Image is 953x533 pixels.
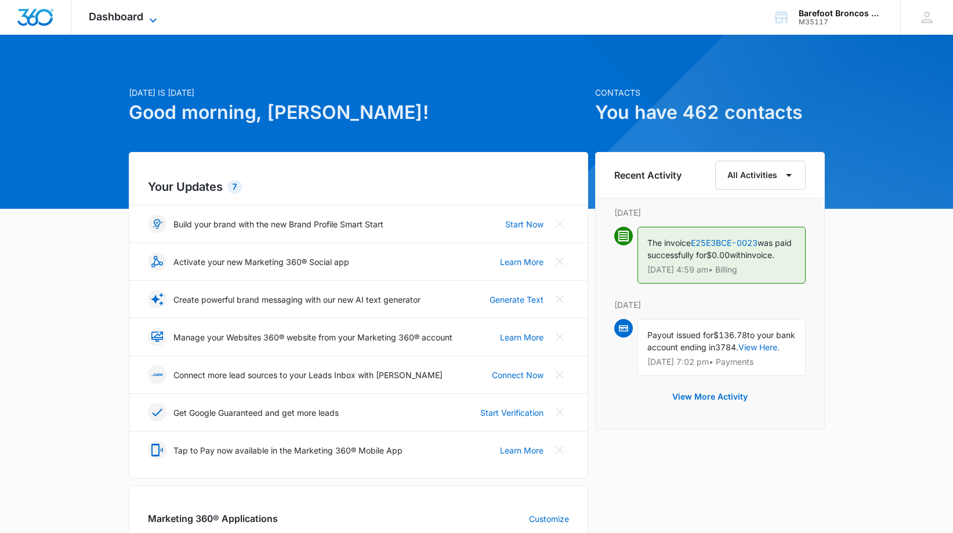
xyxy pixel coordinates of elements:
a: Connect Now [492,369,543,381]
p: [DATE] 7:02 pm • Payments [647,358,796,366]
button: Close [550,252,569,271]
button: Close [550,215,569,233]
span: Dashboard [89,10,143,23]
a: Start Now [505,218,543,230]
a: E25E3BCE-0023 [691,238,758,248]
p: Get Google Guaranteed and get more leads [173,407,339,419]
p: [DATE] is [DATE] [129,86,588,99]
div: account name [799,9,883,18]
p: Build your brand with the new Brand Profile Smart Start [173,218,383,230]
button: View More Activity [661,383,759,411]
button: Close [550,441,569,459]
button: Close [550,290,569,309]
span: $136.78 [713,330,747,340]
p: Manage your Websites 360® website from your Marketing 360® account [173,331,452,343]
span: invoice. [745,250,774,260]
p: Tap to Pay now available in the Marketing 360® Mobile App [173,444,403,456]
button: All Activities [715,161,806,190]
span: 3784. [715,342,738,352]
p: [DATE] [614,206,806,219]
a: Learn More [500,444,543,456]
h1: Good morning, [PERSON_NAME]! [129,99,588,126]
p: [DATE] 4:59 am • Billing [647,266,796,274]
h2: Your Updates [148,178,569,195]
a: View Here. [738,342,780,352]
h2: Marketing 360® Applications [148,512,278,525]
button: Close [550,328,569,346]
p: Connect more lead sources to your Leads Inbox with [PERSON_NAME] [173,369,443,381]
button: Close [550,365,569,384]
a: Customize [529,513,569,525]
span: with [730,250,745,260]
div: 7 [227,180,242,194]
a: Generate Text [490,293,543,306]
p: Contacts [595,86,825,99]
a: Learn More [500,331,543,343]
p: Create powerful brand messaging with our new AI text generator [173,293,421,306]
a: Learn More [500,256,543,268]
div: account id [799,18,883,26]
h1: You have 462 contacts [595,99,825,126]
span: $0.00 [706,250,730,260]
a: Start Verification [480,407,543,419]
p: [DATE] [614,299,806,311]
span: The invoice [647,238,691,248]
span: Payout issued for [647,330,713,340]
h6: Recent Activity [614,168,682,182]
button: Close [550,403,569,422]
p: Activate your new Marketing 360® Social app [173,256,349,268]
